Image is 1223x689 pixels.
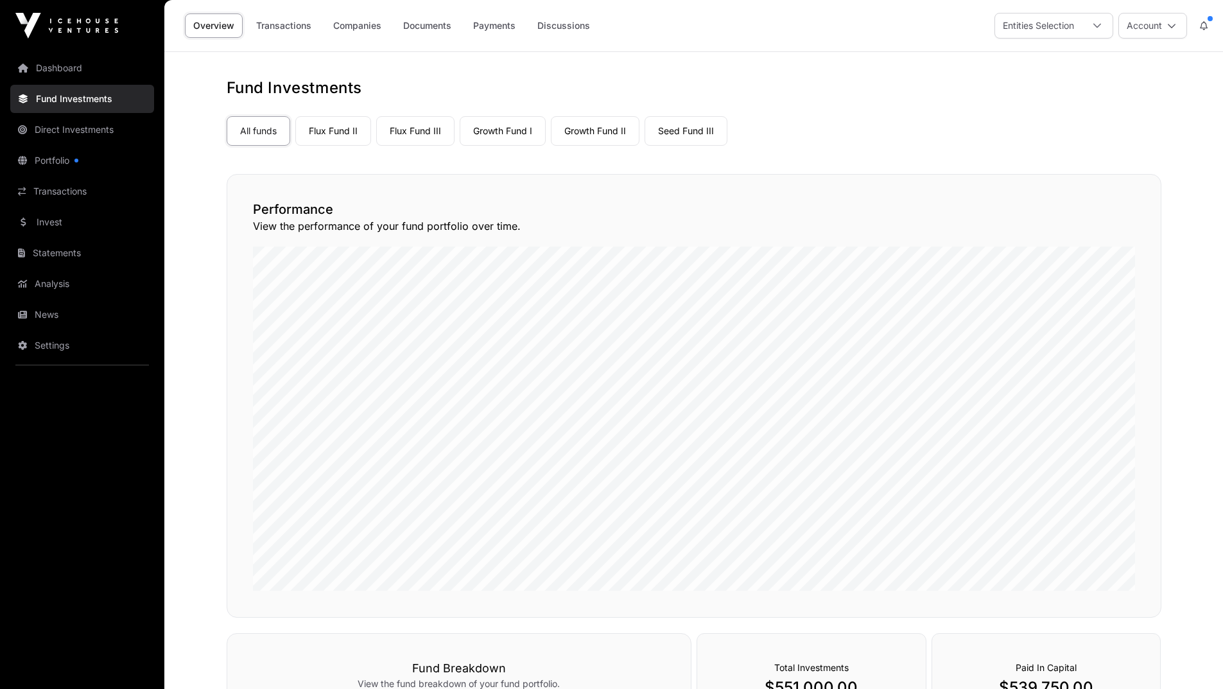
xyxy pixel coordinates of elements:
[1118,13,1187,39] button: Account
[376,116,455,146] a: Flux Fund III
[1159,627,1223,689] iframe: Chat Widget
[10,208,154,236] a: Invest
[295,116,371,146] a: Flux Fund II
[1016,662,1077,673] span: Paid In Capital
[248,13,320,38] a: Transactions
[995,13,1082,38] div: Entities Selection
[227,116,290,146] a: All funds
[774,662,849,673] span: Total Investments
[325,13,390,38] a: Companies
[10,146,154,175] a: Portfolio
[227,78,1161,98] h1: Fund Investments
[10,116,154,144] a: Direct Investments
[253,659,665,677] h3: Fund Breakdown
[551,116,639,146] a: Growth Fund II
[465,13,524,38] a: Payments
[10,239,154,267] a: Statements
[10,177,154,205] a: Transactions
[15,13,118,39] img: Icehouse Ventures Logo
[395,13,460,38] a: Documents
[253,200,1135,218] h2: Performance
[529,13,598,38] a: Discussions
[10,85,154,113] a: Fund Investments
[645,116,727,146] a: Seed Fund III
[460,116,546,146] a: Growth Fund I
[185,13,243,38] a: Overview
[10,270,154,298] a: Analysis
[10,301,154,329] a: News
[10,331,154,360] a: Settings
[253,218,1135,234] p: View the performance of your fund portfolio over time.
[10,54,154,82] a: Dashboard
